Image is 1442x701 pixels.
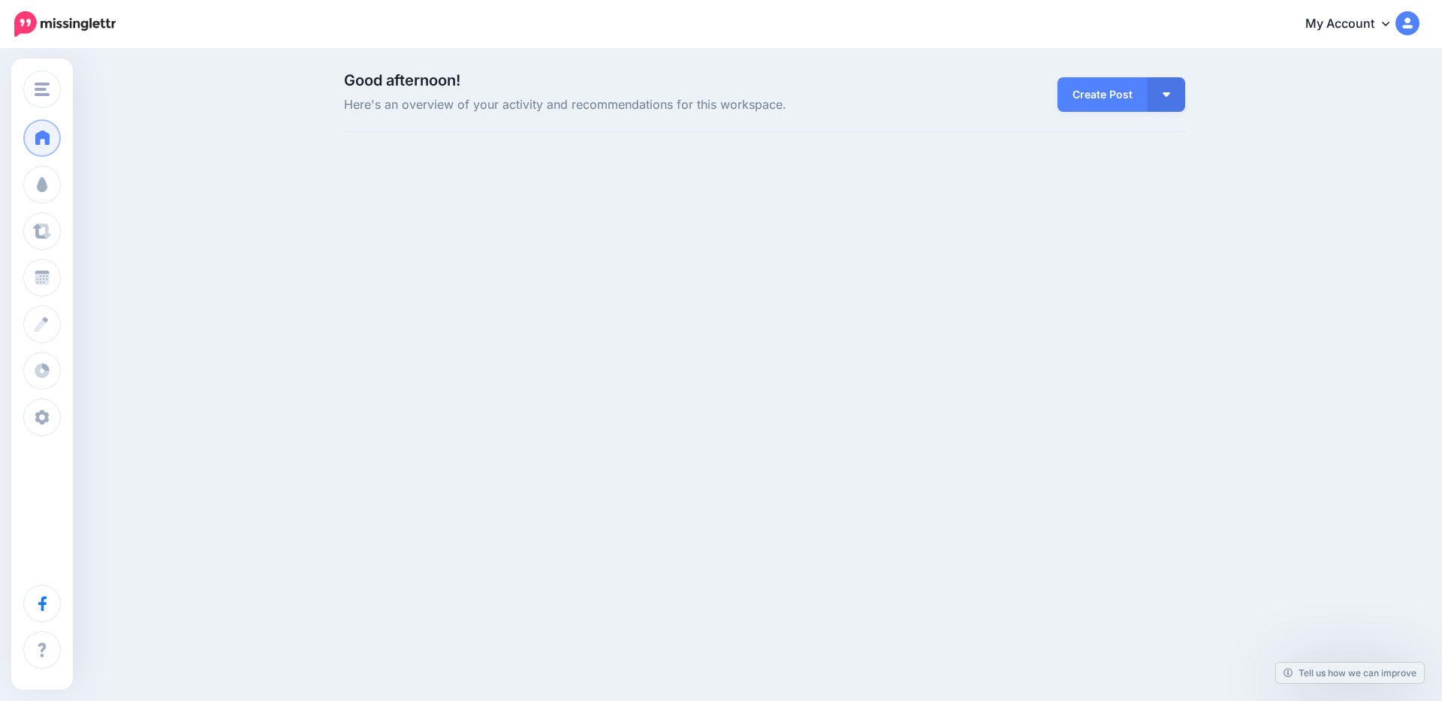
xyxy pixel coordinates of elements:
span: Good afternoon! [344,71,460,89]
span: Here's an overview of your activity and recommendations for this workspace. [344,95,897,115]
img: arrow-down-white.png [1163,92,1170,97]
a: Tell us how we can improve [1276,663,1424,683]
img: menu.png [35,83,50,96]
a: My Account [1290,6,1419,43]
a: Create Post [1057,77,1148,112]
img: Missinglettr [14,11,116,37]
